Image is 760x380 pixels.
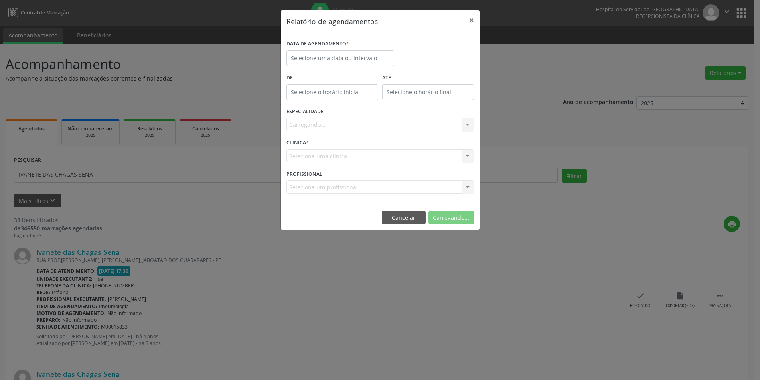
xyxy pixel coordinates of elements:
label: PROFISSIONAL [286,168,322,180]
button: Close [464,10,480,30]
label: DATA DE AGENDAMENTO [286,38,349,50]
h5: Relatório de agendamentos [286,16,378,26]
label: De [286,72,378,84]
input: Selecione o horário inicial [286,84,378,100]
input: Selecione o horário final [382,84,474,100]
label: CLÍNICA [286,137,309,149]
label: ATÉ [382,72,474,84]
button: Carregando... [428,211,474,224]
label: ESPECIALIDADE [286,106,324,118]
input: Selecione uma data ou intervalo [286,50,394,66]
button: Cancelar [382,211,426,224]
